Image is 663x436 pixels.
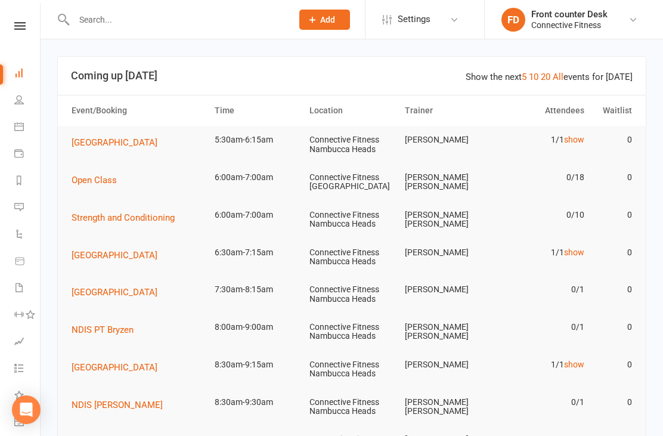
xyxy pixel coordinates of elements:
[494,95,590,126] th: Attendees
[541,72,550,82] a: 20
[72,362,157,373] span: [GEOGRAPHIC_DATA]
[209,388,305,416] td: 8:30am-9:30am
[72,323,142,337] button: NDIS PT Bryzen
[399,388,495,426] td: [PERSON_NAME] [PERSON_NAME]
[70,11,284,28] input: Search...
[304,95,399,126] th: Location
[72,287,157,298] span: [GEOGRAPHIC_DATA]
[590,201,637,229] td: 0
[494,313,590,341] td: 0/1
[14,383,41,410] a: What's New
[590,276,637,304] td: 0
[399,163,495,201] td: [PERSON_NAME] [PERSON_NAME]
[564,135,584,144] a: show
[494,126,590,154] td: 1/1
[14,168,41,195] a: Reports
[304,163,399,201] td: Connective Fitness [GEOGRAPHIC_DATA]
[399,351,495,379] td: [PERSON_NAME]
[564,360,584,369] a: show
[494,239,590,267] td: 1/1
[72,360,166,375] button: [GEOGRAPHIC_DATA]
[399,126,495,154] td: [PERSON_NAME]
[531,20,608,30] div: Connective Fitness
[71,70,633,82] h3: Coming up [DATE]
[398,6,430,33] span: Settings
[14,141,41,168] a: Payments
[553,72,563,82] a: All
[14,329,41,356] a: Assessments
[72,173,125,187] button: Open Class
[494,276,590,304] td: 0/1
[209,163,305,191] td: 6:00am-7:00am
[72,248,166,262] button: [GEOGRAPHIC_DATA]
[494,201,590,229] td: 0/10
[399,276,495,304] td: [PERSON_NAME]
[590,95,637,126] th: Waitlist
[304,276,399,313] td: Connective Fitness Nambucca Heads
[590,126,637,154] td: 0
[466,70,633,84] div: Show the next events for [DATE]
[299,10,350,30] button: Add
[494,163,590,191] td: 0/18
[72,324,134,335] span: NDIS PT Bryzen
[66,95,209,126] th: Event/Booking
[72,137,157,148] span: [GEOGRAPHIC_DATA]
[209,126,305,154] td: 5:30am-6:15am
[304,201,399,239] td: Connective Fitness Nambucca Heads
[320,15,335,24] span: Add
[304,388,399,426] td: Connective Fitness Nambucca Heads
[72,400,163,410] span: NDIS [PERSON_NAME]
[209,276,305,304] td: 7:30am-8:15am
[72,211,183,225] button: Strength and Conditioning
[14,61,41,88] a: Dashboard
[529,72,538,82] a: 10
[72,398,171,412] button: NDIS [PERSON_NAME]
[12,395,41,424] div: Open Intercom Messenger
[590,351,637,379] td: 0
[494,388,590,416] td: 0/1
[590,388,637,416] td: 0
[304,351,399,388] td: Connective Fitness Nambucca Heads
[304,239,399,276] td: Connective Fitness Nambucca Heads
[14,115,41,141] a: Calendar
[14,88,41,115] a: People
[590,239,637,267] td: 0
[590,163,637,191] td: 0
[209,95,305,126] th: Time
[72,212,175,223] span: Strength and Conditioning
[522,72,526,82] a: 5
[209,201,305,229] td: 6:00am-7:00am
[72,285,166,299] button: [GEOGRAPHIC_DATA]
[209,351,305,379] td: 8:30am-9:15am
[399,313,495,351] td: [PERSON_NAME] [PERSON_NAME]
[564,248,584,257] a: show
[304,313,399,351] td: Connective Fitness Nambucca Heads
[14,249,41,276] a: Product Sales
[590,313,637,341] td: 0
[72,135,166,150] button: [GEOGRAPHIC_DATA]
[399,201,495,239] td: [PERSON_NAME] [PERSON_NAME]
[531,9,608,20] div: Front counter Desk
[209,239,305,267] td: 6:30am-7:15am
[72,250,157,261] span: [GEOGRAPHIC_DATA]
[494,351,590,379] td: 1/1
[304,126,399,163] td: Connective Fitness Nambucca Heads
[399,239,495,267] td: [PERSON_NAME]
[501,8,525,32] div: FD
[209,313,305,341] td: 8:00am-9:00am
[399,95,495,126] th: Trainer
[72,175,117,185] span: Open Class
